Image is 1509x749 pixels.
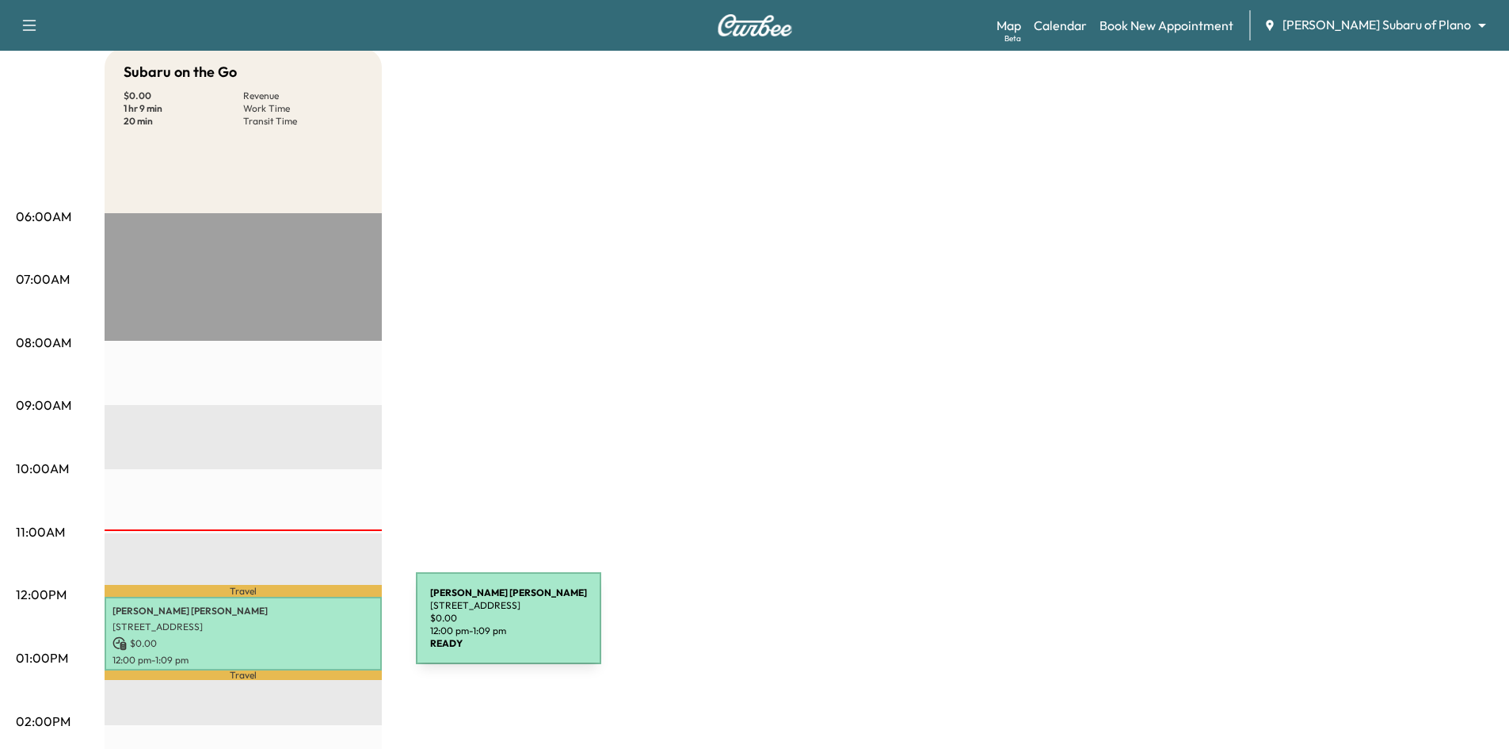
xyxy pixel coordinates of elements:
p: 12:00PM [16,585,67,604]
p: Work Time [243,102,363,115]
p: 1 hr 9 min [124,102,243,115]
p: 08:00AM [16,333,71,352]
p: Revenue [243,90,363,102]
p: 20 min [124,115,243,128]
p: 07:00AM [16,269,70,289]
p: [PERSON_NAME] [PERSON_NAME] [112,605,374,617]
p: 11:00AM [16,522,65,541]
h5: Subaru on the Go [124,61,237,83]
a: MapBeta [996,16,1021,35]
img: Curbee Logo [717,14,793,36]
p: $ 0.00 [124,90,243,102]
p: 10:00AM [16,459,69,478]
a: Calendar [1034,16,1087,35]
p: Travel [105,585,382,597]
p: 06:00AM [16,207,71,226]
p: [STREET_ADDRESS] [112,621,374,633]
div: Beta [1004,32,1021,44]
span: [PERSON_NAME] Subaru of Plano [1282,16,1471,34]
p: $ 0.00 [112,636,374,651]
p: 01:00PM [16,648,68,667]
p: 09:00AM [16,396,71,415]
p: 12:00 pm - 1:09 pm [112,654,374,667]
p: Travel [105,671,382,680]
a: Book New Appointment [1099,16,1233,35]
p: 02:00PM [16,712,70,731]
p: Transit Time [243,115,363,128]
